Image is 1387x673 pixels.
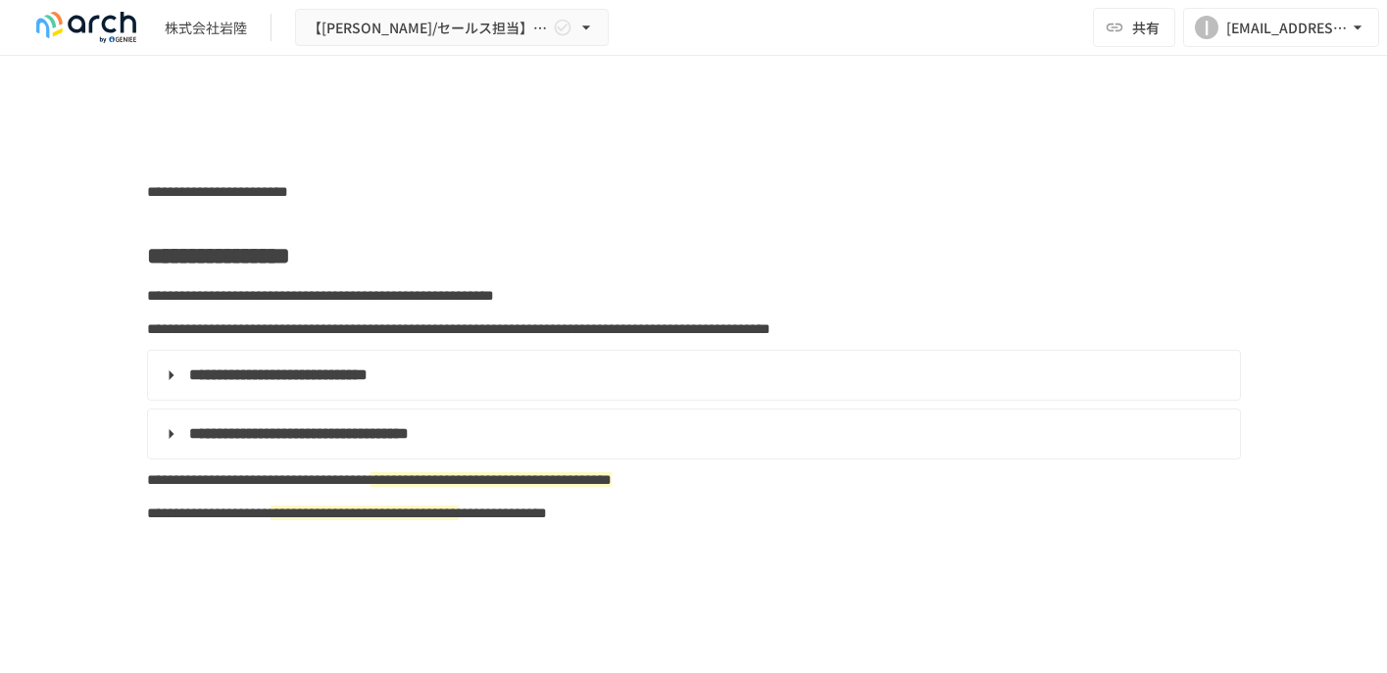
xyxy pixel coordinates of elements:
span: 【[PERSON_NAME]/セールス担当】株式会社岩陸様_初期設定サポート [308,16,549,40]
div: [EMAIL_ADDRESS][DOMAIN_NAME] [1226,16,1348,40]
img: logo-default@2x-9cf2c760.svg [24,12,149,43]
button: 共有 [1093,8,1175,47]
div: 株式会社岩陸 [165,18,247,38]
button: I[EMAIL_ADDRESS][DOMAIN_NAME] [1183,8,1379,47]
div: I [1195,16,1218,39]
button: 【[PERSON_NAME]/セールス担当】株式会社岩陸様_初期設定サポート [295,9,609,47]
span: 共有 [1132,17,1160,38]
